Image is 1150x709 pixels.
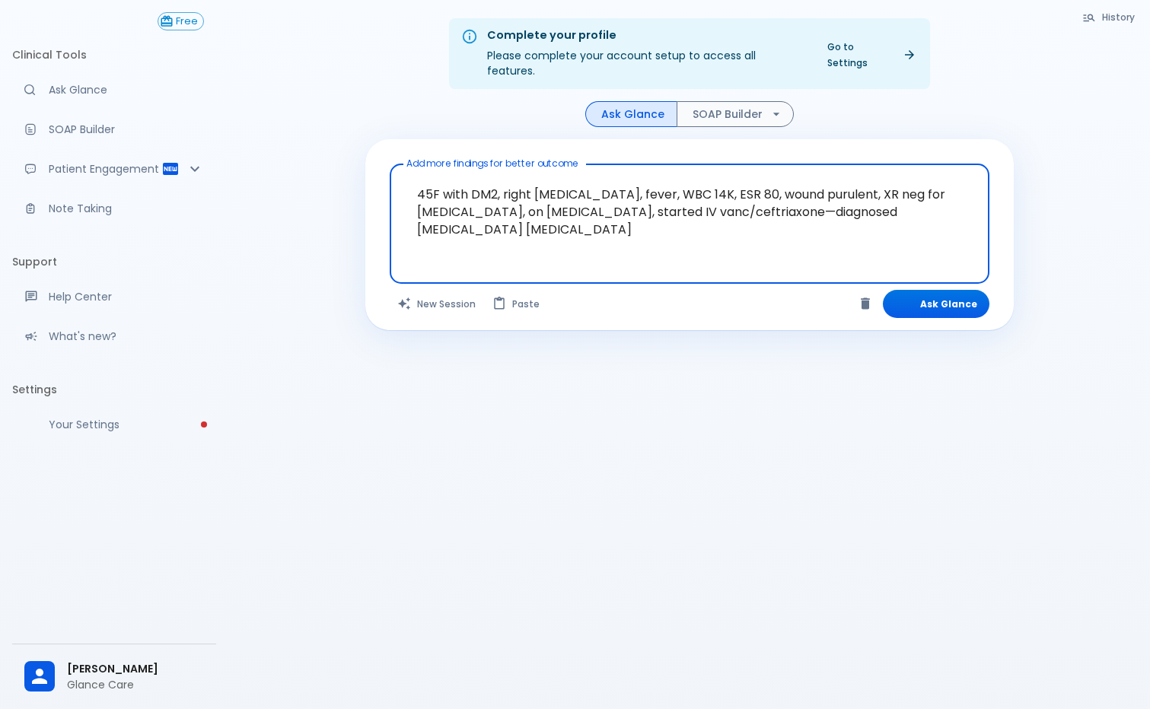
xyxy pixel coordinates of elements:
p: Patient Engagement [49,161,161,176]
div: Please complete your account setup to access all features. [487,23,806,84]
li: Support [12,243,216,280]
button: Paste from clipboard [485,290,549,318]
p: What's new? [49,329,204,344]
a: Docugen: Compose a clinical documentation in seconds [12,113,216,146]
span: Free [170,16,203,27]
li: Settings [12,371,216,408]
p: SOAP Builder [49,122,204,137]
button: History [1075,6,1144,28]
div: Recent updates and feature releases [12,320,216,353]
label: Add more findings for better outcome [406,157,578,170]
p: Glance Care [67,677,204,692]
p: Help Center [49,289,204,304]
p: Ask Glance [49,82,204,97]
button: Clear [854,292,877,315]
a: Get help from our support team [12,280,216,313]
a: Please complete account setup [12,408,216,441]
div: Complete your profile [487,27,806,44]
div: Patient Reports & Referrals [12,152,216,186]
p: Your Settings [49,417,204,432]
button: SOAP Builder [677,101,794,128]
p: Note Taking [49,201,204,216]
button: Clears all inputs and results. [390,290,485,318]
button: Ask Glance [585,101,677,128]
li: Clinical Tools [12,37,216,73]
a: Advanced note-taking [12,192,216,225]
span: [PERSON_NAME] [67,661,204,677]
div: [PERSON_NAME]Glance Care [12,650,216,703]
a: Click to view or change your subscription [158,12,216,30]
textarea: 45F with DM2, right [MEDICAL_DATA], fever, WBC 14K, ESR 80, wound purulent, XR neg for [MEDICAL_D... [400,170,979,253]
a: Moramiz: Find ICD10AM codes instantly [12,73,216,107]
button: Free [158,12,204,30]
a: Go to Settings [818,36,924,74]
button: Ask Glance [883,290,989,318]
